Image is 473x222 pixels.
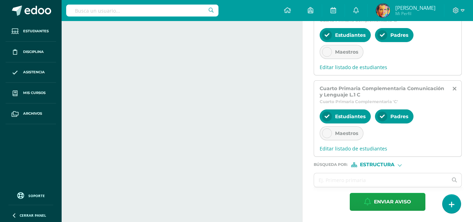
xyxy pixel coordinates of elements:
[23,28,49,34] span: Estudiantes
[374,193,411,210] span: Enviar aviso
[360,163,395,167] span: Estructura
[6,62,56,83] a: Asistencia
[314,163,348,167] span: Búsqueda por :
[320,145,456,152] span: Editar listado de estudiantes
[335,32,366,38] span: Estudiantes
[395,11,436,16] span: Mi Perfil
[320,64,456,70] span: Editar listado de estudiantes
[351,162,404,167] div: [object Object]
[320,85,447,98] span: Cuarto Primaria Complementaria Comunicación y Lenguaje L.1 C
[6,21,56,42] a: Estudiantes
[335,49,358,55] span: Maestros
[23,49,44,55] span: Disciplina
[320,99,398,104] span: Cuarto Primaria Complementaria 'C'
[23,90,46,96] span: Mis cursos
[20,213,46,218] span: Cerrar panel
[390,113,408,120] span: Padres
[66,5,218,16] input: Busca un usuario...
[314,173,448,187] input: Ej. Primero primaria
[28,193,45,198] span: Soporte
[6,42,56,62] a: Disciplina
[23,69,45,75] span: Asistencia
[335,113,366,120] span: Estudiantes
[350,193,425,211] button: Enviar aviso
[376,4,390,18] img: 6189efe1154869782297a4f5131f6e1d.png
[8,190,53,200] a: Soporte
[395,4,436,11] span: [PERSON_NAME]
[390,32,408,38] span: Padres
[6,83,56,103] a: Mis cursos
[335,130,358,136] span: Maestros
[23,111,42,116] span: Archivos
[6,103,56,124] a: Archivos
